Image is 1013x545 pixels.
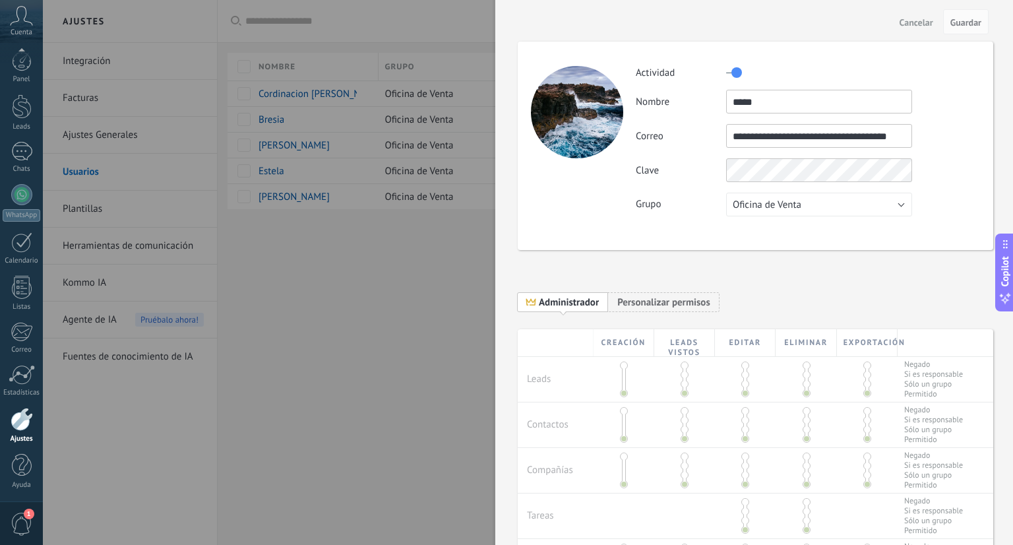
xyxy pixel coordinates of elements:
div: Ajustes [3,435,41,443]
span: Oficina de Venta [733,199,801,211]
div: Panel [3,75,41,84]
div: Calendario [3,257,41,265]
span: Personalizar permisos [617,296,710,309]
label: Actividad [636,67,726,79]
span: Administrador [518,292,608,312]
div: WhatsApp [3,209,40,222]
label: Correo [636,130,726,143]
div: Ayuda [3,481,41,490]
span: Add new role [608,292,720,312]
span: Guardar [950,18,981,27]
span: 1 [24,509,34,519]
div: Estadísticas [3,389,41,397]
label: Clave [636,164,726,177]
span: Administrador [539,296,599,309]
button: Oficina de Venta [726,193,912,216]
div: Listas [3,303,41,311]
span: Cancelar [900,18,933,27]
div: Chats [3,165,41,174]
span: Cuenta [11,28,32,37]
div: Leads [3,123,41,131]
div: Correo [3,346,41,354]
button: Cancelar [894,11,938,32]
label: Grupo [636,198,726,210]
label: Nombre [636,96,726,108]
span: Copilot [998,257,1012,287]
button: Guardar [943,9,989,34]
